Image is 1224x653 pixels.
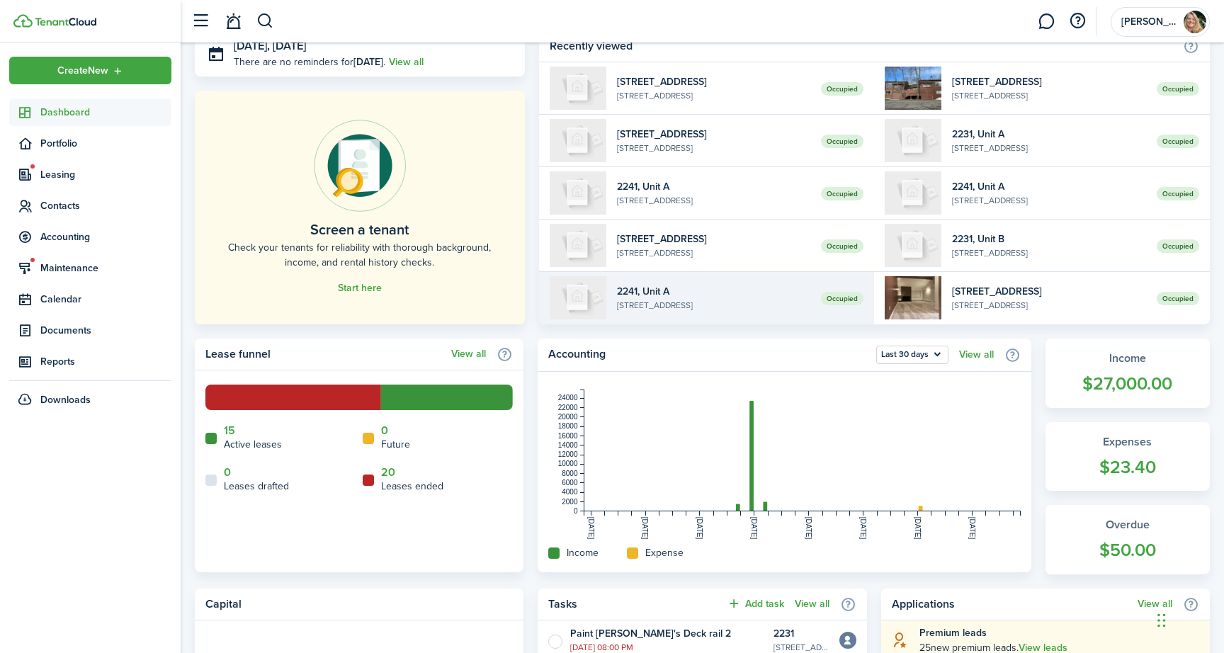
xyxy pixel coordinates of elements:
[205,346,444,363] home-widget-title: Lease funnel
[1153,585,1224,653] iframe: Chat Widget
[821,239,863,253] span: Occupied
[952,127,1146,142] widget-list-item-title: 2231, Unit A
[959,349,994,360] a: View all
[562,498,579,506] tspan: 2000
[224,424,235,437] a: 15
[256,9,274,33] button: Search
[558,450,578,458] tspan: 12000
[381,479,443,494] home-widget-title: Leases ended
[224,479,289,494] home-widget-title: Leases drafted
[9,98,171,126] a: Dashboard
[353,55,383,69] b: [DATE]
[187,8,214,35] button: Open sidebar
[550,171,606,215] img: A
[57,66,108,76] span: Create New
[696,517,704,540] tspan: [DATE]
[40,354,171,369] span: Reports
[885,276,941,319] img: B
[952,246,1146,259] widget-list-item-description: [STREET_ADDRESS]
[1060,454,1196,481] widget-stats-count: $23.40
[952,89,1146,102] widget-list-item-description: [STREET_ADDRESS]
[1157,82,1199,96] span: Occupied
[574,507,578,515] tspan: 0
[558,394,578,402] tspan: 24000
[40,105,171,120] span: Dashboard
[773,626,829,641] p: 2231
[381,424,388,437] a: 0
[1045,422,1210,492] a: Expenses$23.40
[876,346,948,364] button: Last 30 days
[562,479,579,487] tspan: 6000
[224,466,231,479] a: 0
[587,517,595,540] tspan: [DATE]
[645,545,684,560] home-widget-title: Expense
[389,55,424,69] a: View all
[1121,17,1178,27] span: Pamela
[558,422,578,430] tspan: 18000
[1060,516,1196,533] widget-stats-title: Overdue
[40,323,171,338] span: Documents
[821,292,863,305] span: Occupied
[751,517,759,540] tspan: [DATE]
[617,179,811,194] widget-list-item-title: 2241, Unit A
[381,437,410,452] home-widget-title: Future
[338,283,382,294] a: Start here
[1033,4,1060,40] a: Messaging
[550,67,606,110] img: C
[40,136,171,151] span: Portfolio
[892,632,909,648] i: soft
[451,348,486,360] a: View all
[570,626,731,641] widget-list-item-title: Paint [PERSON_NAME]'s Deck rail 2
[727,596,784,612] button: Add task
[550,38,1176,55] home-widget-title: Recently viewed
[567,545,599,560] home-widget-title: Income
[821,82,863,96] span: Occupied
[617,142,811,154] widget-list-item-description: [STREET_ADDRESS]
[1157,135,1199,148] span: Occupied
[1157,292,1199,305] span: Occupied
[224,437,282,452] home-widget-title: Active leases
[548,596,719,613] home-widget-title: Tasks
[617,246,811,259] widget-list-item-description: [STREET_ADDRESS]
[558,413,578,421] tspan: 20000
[227,240,493,270] home-placeholder-description: Check your tenants for reliability with thorough background, income, and rental history checks.
[1157,599,1166,642] div: Drag
[617,89,811,102] widget-list-item-description: [STREET_ADDRESS]
[617,232,811,246] widget-list-item-title: [STREET_ADDRESS]
[9,57,171,84] button: Open menu
[548,346,869,364] home-widget-title: Accounting
[617,284,811,299] widget-list-item-title: 2241, Unit A
[13,14,33,28] img: TenantCloud
[1045,339,1210,408] a: Income$27,000.00
[1060,433,1196,450] widget-stats-title: Expenses
[1060,350,1196,367] widget-stats-title: Income
[914,517,922,540] tspan: [DATE]
[642,517,650,540] tspan: [DATE]
[40,261,171,276] span: Maintenance
[40,229,171,244] span: Accounting
[1060,537,1196,564] widget-stats-count: $50.00
[821,187,863,200] span: Occupied
[1184,11,1206,33] img: Pamela
[558,404,578,411] tspan: 22000
[562,488,579,496] tspan: 4000
[1138,598,1172,610] a: View all
[205,596,506,613] home-widget-title: Capital
[558,432,578,440] tspan: 16000
[919,625,1199,640] explanation-title: Premium leads
[885,119,941,162] img: A
[892,596,1130,613] home-widget-title: Applications
[314,120,406,212] img: Online payments
[821,135,863,148] span: Occupied
[617,127,811,142] widget-list-item-title: [STREET_ADDRESS]
[860,517,868,540] tspan: [DATE]
[381,466,395,479] a: 20
[40,392,91,407] span: Downloads
[40,167,171,182] span: Leasing
[234,55,385,69] p: There are no reminders for .
[35,18,96,26] img: TenantCloud
[550,276,606,319] img: A
[617,74,811,89] widget-list-item-title: [STREET_ADDRESS]
[562,470,579,477] tspan: 8000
